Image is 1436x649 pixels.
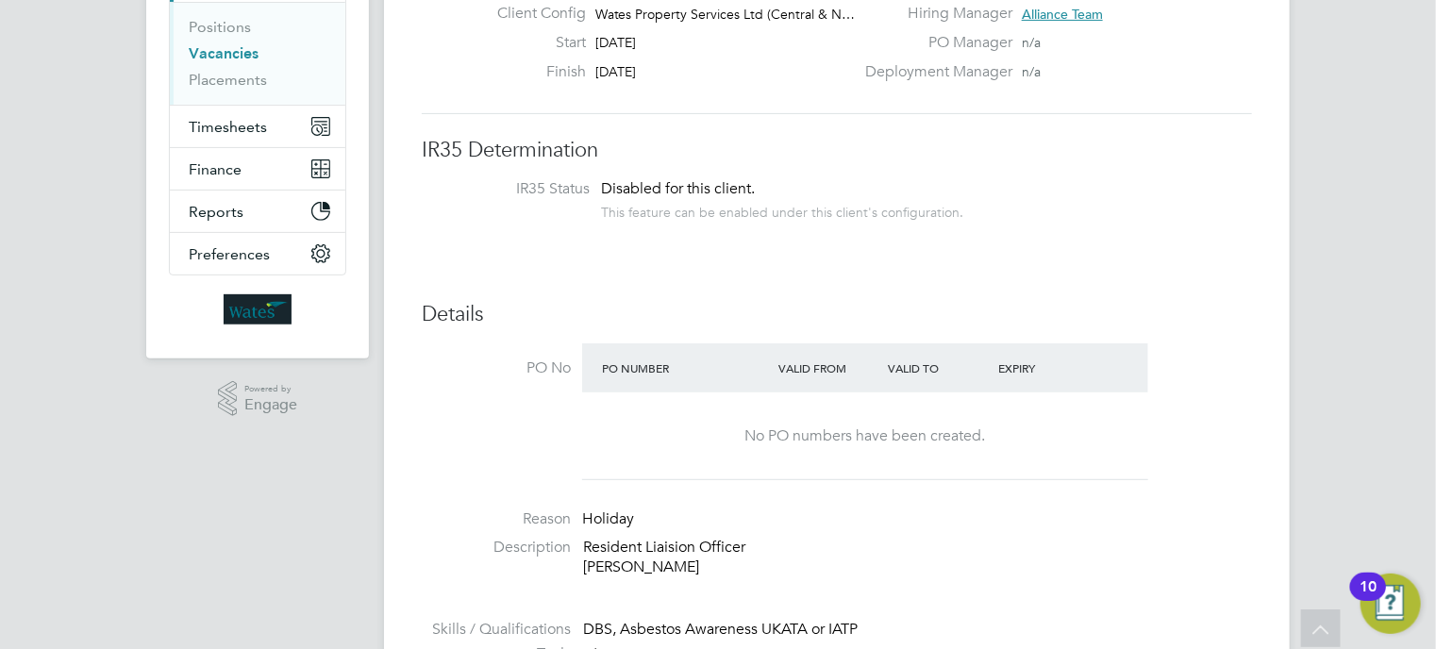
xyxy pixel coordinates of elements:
button: Timesheets [170,106,345,147]
span: n/a [1022,34,1041,51]
label: Finish [482,62,586,82]
span: [DATE] [595,34,637,51]
a: Vacancies [189,44,259,62]
button: Preferences [170,233,345,275]
label: Client Config [482,4,586,24]
div: DBS, Asbestos Awareness UKATA or IATP [583,620,1252,640]
div: Valid To [884,351,994,385]
button: Open Resource Center, 10 new notifications [1361,574,1421,634]
div: PO Number [597,351,774,385]
a: Positions [189,18,251,36]
div: Jobs [170,2,345,105]
button: Reports [170,191,345,232]
div: No PO numbers have been created. [601,426,1129,446]
a: Powered byEngage [218,381,298,417]
p: Resident Liaision Officer [PERSON_NAME] [583,538,1252,577]
span: Finance [189,160,242,178]
div: Expiry [994,351,1104,385]
label: IR35 Status [441,179,590,199]
span: Holiday [582,509,634,528]
div: 10 [1360,587,1377,611]
label: PO Manager [854,33,1012,53]
span: Wates Property Services Ltd (Central & N… [595,6,856,23]
span: Reports [189,203,243,221]
span: Alliance Team [1022,6,1103,23]
label: PO No [422,358,571,378]
span: Engage [244,397,297,413]
span: Timesheets [189,118,267,136]
h3: IR35 Determination [422,137,1252,164]
label: Reason [422,509,571,529]
span: Preferences [189,245,270,263]
label: Skills / Qualifications [422,620,571,640]
label: Deployment Manager [854,62,1012,82]
h3: Details [422,301,1252,328]
img: wates-logo-retina.png [224,294,292,324]
label: Start [482,33,586,53]
span: [DATE] [595,63,637,80]
div: This feature can be enabled under this client's configuration. [601,199,963,221]
span: Powered by [244,381,297,397]
div: Valid From [774,351,884,385]
button: Finance [170,148,345,190]
a: Go to home page [169,294,346,324]
span: Disabled for this client. [601,179,755,198]
a: Placements [189,71,267,89]
label: Description [422,538,571,557]
label: Hiring Manager [854,4,1012,24]
span: n/a [1022,63,1041,80]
